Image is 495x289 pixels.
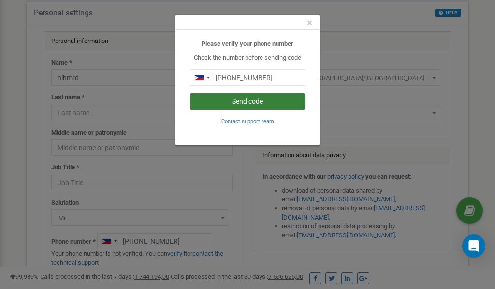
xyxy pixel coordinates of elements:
[190,69,305,86] input: 0905 123 4567
[190,54,305,63] p: Check the number before sending code
[307,17,312,28] span: ×
[462,234,485,258] div: Open Intercom Messenger
[202,40,293,47] b: Please verify your phone number
[221,118,274,124] small: Contact support team
[190,70,213,85] div: Telephone country code
[307,18,312,28] button: Close
[221,117,274,124] a: Contact support team
[190,93,305,110] button: Send code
